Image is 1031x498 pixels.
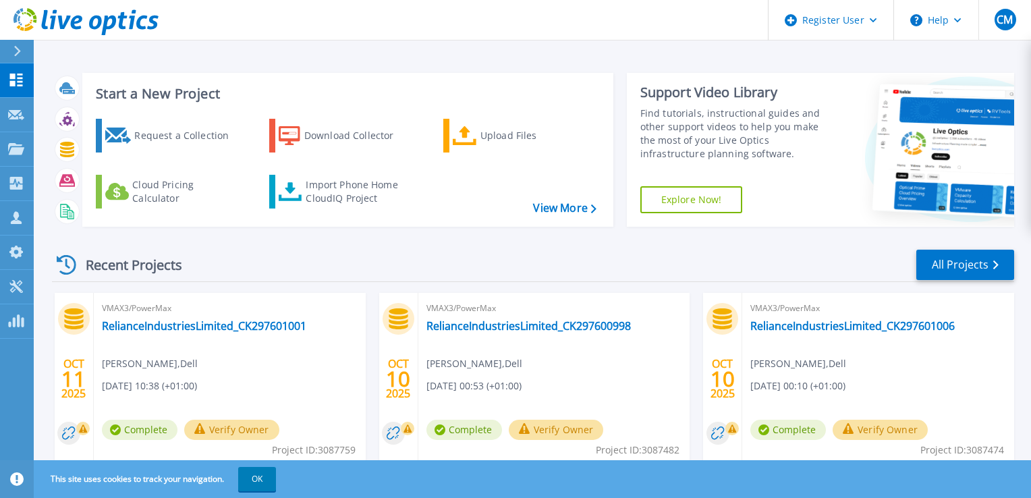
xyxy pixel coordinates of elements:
[96,175,246,209] a: Cloud Pricing Calculator
[52,248,200,281] div: Recent Projects
[132,178,240,205] div: Cloud Pricing Calculator
[37,467,276,491] span: This site uses cookies to track your navigation.
[134,122,242,149] div: Request a Collection
[443,119,594,153] a: Upload Files
[102,379,197,393] span: [DATE] 10:38 (+01:00)
[426,379,522,393] span: [DATE] 00:53 (+01:00)
[184,420,279,440] button: Verify Owner
[96,119,246,153] a: Request a Collection
[509,420,604,440] button: Verify Owner
[269,119,420,153] a: Download Collector
[750,420,826,440] span: Complete
[640,107,835,161] div: Find tutorials, instructional guides and other support videos to help you make the most of your L...
[997,14,1013,25] span: CM
[480,122,588,149] div: Upload Files
[426,301,682,316] span: VMAX3/PowerMax
[916,250,1014,280] a: All Projects
[272,443,356,458] span: Project ID: 3087759
[304,122,412,149] div: Download Collector
[102,356,198,371] span: [PERSON_NAME] , Dell
[102,420,177,440] span: Complete
[596,443,679,458] span: Project ID: 3087482
[833,420,928,440] button: Verify Owner
[426,356,522,371] span: [PERSON_NAME] , Dell
[61,373,86,385] span: 11
[710,373,735,385] span: 10
[306,178,411,205] div: Import Phone Home CloudIQ Project
[426,319,631,333] a: RelianceIndustriesLimited_CK297600998
[750,319,955,333] a: RelianceIndustriesLimited_CK297601006
[920,443,1004,458] span: Project ID: 3087474
[750,356,846,371] span: [PERSON_NAME] , Dell
[750,379,845,393] span: [DATE] 00:10 (+01:00)
[238,467,276,491] button: OK
[102,301,358,316] span: VMAX3/PowerMax
[640,84,835,101] div: Support Video Library
[102,319,306,333] a: RelianceIndustriesLimited_CK297601001
[750,301,1006,316] span: VMAX3/PowerMax
[386,373,410,385] span: 10
[96,86,596,101] h3: Start a New Project
[426,420,502,440] span: Complete
[710,354,735,404] div: OCT 2025
[61,354,86,404] div: OCT 2025
[533,202,596,215] a: View More
[385,354,411,404] div: OCT 2025
[640,186,743,213] a: Explore Now!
